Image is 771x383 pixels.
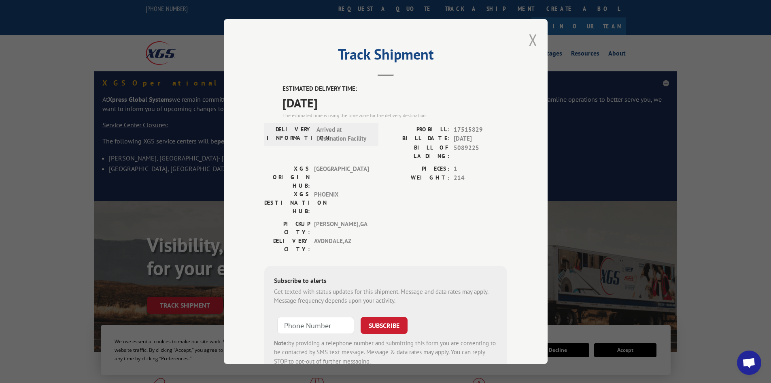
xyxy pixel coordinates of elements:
[454,134,507,143] span: [DATE]
[386,165,450,174] label: PIECES:
[386,173,450,183] label: WEIGHT:
[737,351,761,375] a: Open chat
[274,287,497,306] div: Get texted with status updates for this shipment. Message and data rates may apply. Message frequ...
[274,339,288,347] strong: Note:
[314,165,369,190] span: [GEOGRAPHIC_DATA]
[454,143,507,160] span: 5089225
[314,237,369,254] span: AVONDALE , AZ
[264,237,310,254] label: DELIVERY CITY:
[316,125,371,143] span: Arrived at Destination Facility
[386,134,450,143] label: BILL DATE:
[454,125,507,135] span: 17515829
[454,173,507,183] span: 214
[264,190,310,216] label: XGS DESTINATION HUB:
[529,29,537,51] button: Close modal
[264,165,310,190] label: XGS ORIGIN HUB:
[282,94,507,112] span: [DATE]
[314,190,369,216] span: PHOENIX
[277,317,354,334] input: Phone Number
[264,220,310,237] label: PICKUP CITY:
[386,125,450,135] label: PROBILL:
[267,125,312,143] label: DELIVERY INFORMATION:
[282,84,507,94] label: ESTIMATED DELIVERY TIME:
[454,165,507,174] span: 1
[274,276,497,287] div: Subscribe to alerts
[361,317,408,334] button: SUBSCRIBE
[314,220,369,237] span: [PERSON_NAME] , GA
[274,339,497,366] div: by providing a telephone number and submitting this form you are consenting to be contacted by SM...
[264,49,507,64] h2: Track Shipment
[282,112,507,119] div: The estimated time is using the time zone for the delivery destination.
[386,143,450,160] label: BILL OF LADING:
